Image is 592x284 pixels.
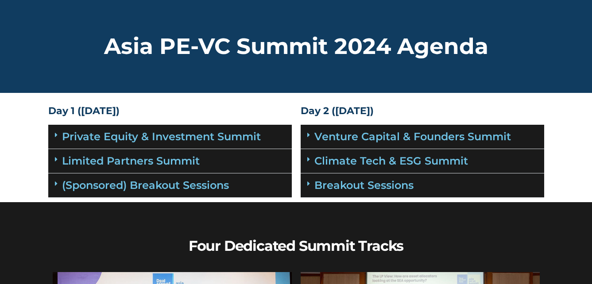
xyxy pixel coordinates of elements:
[62,130,261,143] a: Private Equity & Investment Summit
[314,130,511,143] a: Venture Capital & Founders​ Summit
[48,106,292,116] h4: Day 1 ([DATE])
[314,154,468,167] a: Climate Tech & ESG Summit
[62,179,229,192] a: (Sponsored) Breakout Sessions
[301,106,544,116] h4: Day 2 ([DATE])
[314,179,414,192] a: Breakout Sessions
[62,154,200,167] a: Limited Partners Summit
[48,35,544,58] h2: Asia PE-VC Summit 2024 Agenda
[189,237,403,254] b: Four Dedicated Summit Tracks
